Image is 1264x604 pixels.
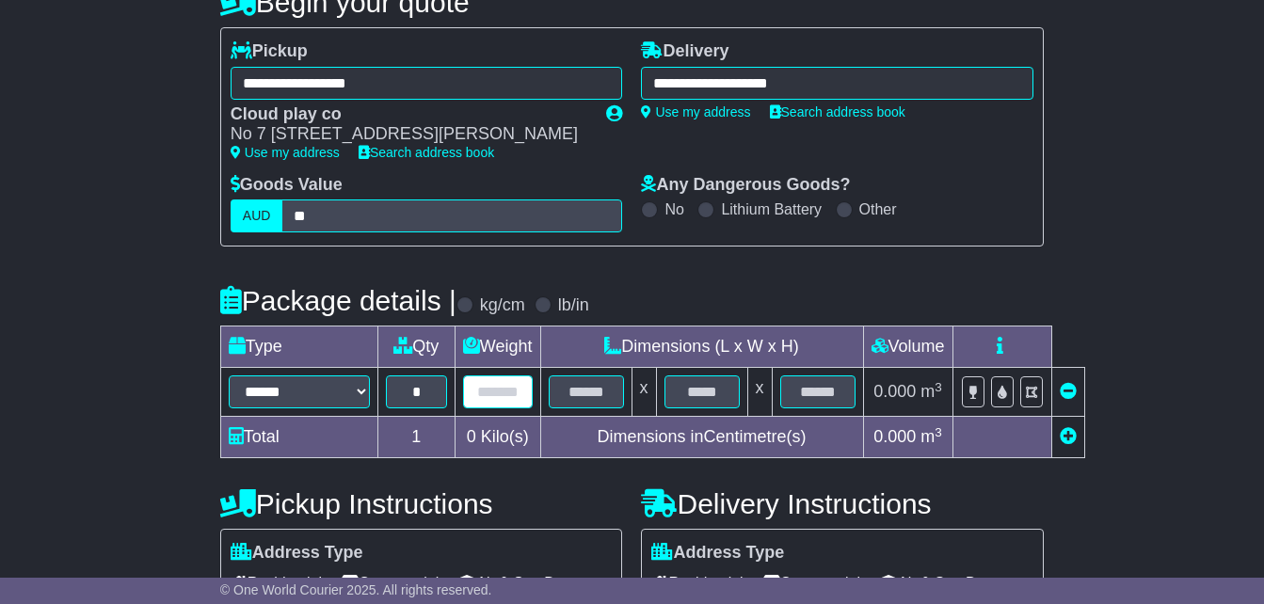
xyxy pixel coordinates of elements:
td: x [632,368,656,417]
label: kg/cm [480,295,525,316]
span: © One World Courier 2025. All rights reserved. [220,582,492,597]
td: Dimensions in Centimetre(s) [540,417,863,458]
span: Commercial [762,568,860,597]
td: Volume [863,326,952,368]
label: Other [859,200,897,218]
div: Cloud play co [231,104,588,125]
h4: Package details | [220,285,456,316]
a: Add new item [1060,427,1077,446]
a: Search address book [359,145,494,160]
h4: Delivery Instructions [641,488,1044,519]
span: m [920,382,942,401]
label: lb/in [558,295,589,316]
span: Commercial [341,568,439,597]
label: Address Type [651,543,784,564]
a: Search address book [770,104,905,119]
td: x [747,368,772,417]
h4: Pickup Instructions [220,488,623,519]
label: Delivery [641,41,728,62]
span: 0.000 [873,382,916,401]
td: Qty [377,326,455,368]
td: Kilo(s) [455,417,540,458]
a: Remove this item [1060,382,1077,401]
label: AUD [231,199,283,232]
label: Pickup [231,41,308,62]
label: Any Dangerous Goods? [641,175,850,196]
td: Total [220,417,377,458]
a: Use my address [231,145,340,160]
a: Use my address [641,104,750,119]
label: No [664,200,683,218]
td: 1 [377,417,455,458]
span: Air & Sea Depot [457,568,584,597]
sup: 3 [935,380,942,394]
label: Lithium Battery [721,200,822,218]
span: m [920,427,942,446]
td: Type [220,326,377,368]
span: Residential [651,568,743,597]
label: Address Type [231,543,363,564]
td: Dimensions (L x W x H) [540,326,863,368]
sup: 3 [935,425,942,439]
span: 0 [467,427,476,446]
td: Weight [455,326,540,368]
span: Residential [231,568,322,597]
div: No 7 [STREET_ADDRESS][PERSON_NAME] [231,124,588,145]
span: Air & Sea Depot [879,568,1006,597]
label: Goods Value [231,175,343,196]
span: 0.000 [873,427,916,446]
